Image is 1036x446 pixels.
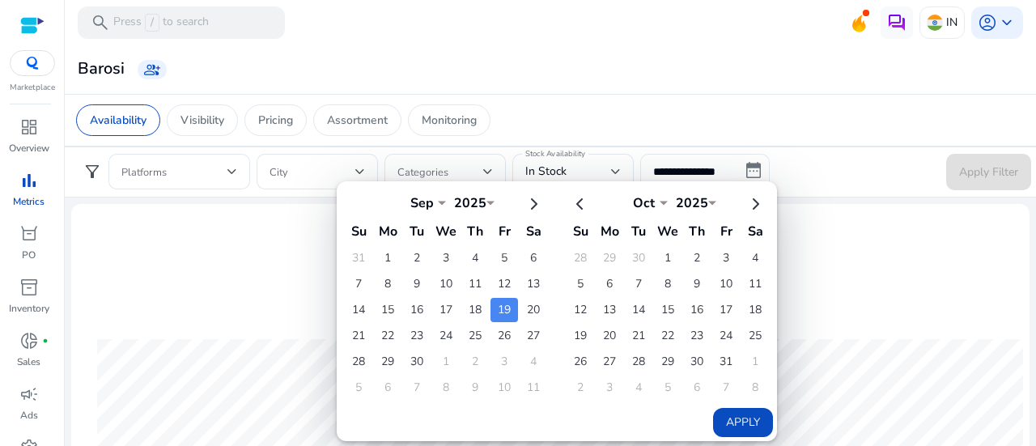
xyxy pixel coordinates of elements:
button: Apply [713,408,773,437]
span: search [91,13,110,32]
p: PO [22,248,36,262]
span: donut_small [19,331,39,350]
img: QC-logo.svg [18,57,47,70]
span: orders [19,224,39,244]
p: Press to search [113,14,209,32]
div: 2025 [446,194,495,212]
p: Overview [9,141,49,155]
div: 2025 [668,194,716,212]
div: Oct [619,194,668,212]
span: filter_alt [83,162,102,181]
span: dashboard [19,117,39,137]
p: Marketplace [10,82,55,94]
span: campaign [19,384,39,404]
p: Availability [90,112,146,129]
img: in.svg [927,15,943,31]
span: group_add [144,62,160,78]
p: IN [946,8,957,36]
mat-label: Stock Availability [525,148,585,159]
span: account_circle [978,13,997,32]
p: Monitoring [422,112,477,129]
span: keyboard_arrow_down [997,13,1017,32]
span: bar_chart [19,171,39,190]
span: fiber_manual_record [42,338,49,344]
div: Sep [397,194,446,212]
p: Assortment [327,112,388,129]
span: In Stock [525,164,567,179]
p: Pricing [258,112,293,129]
span: inventory_2 [19,278,39,297]
p: Metrics [13,194,45,209]
p: Visibility [180,112,224,129]
a: group_add [138,60,167,79]
p: Sales [17,355,40,369]
p: Inventory [9,301,49,316]
span: / [145,14,159,32]
h3: Barosi [78,59,125,79]
p: Ads [20,408,38,423]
